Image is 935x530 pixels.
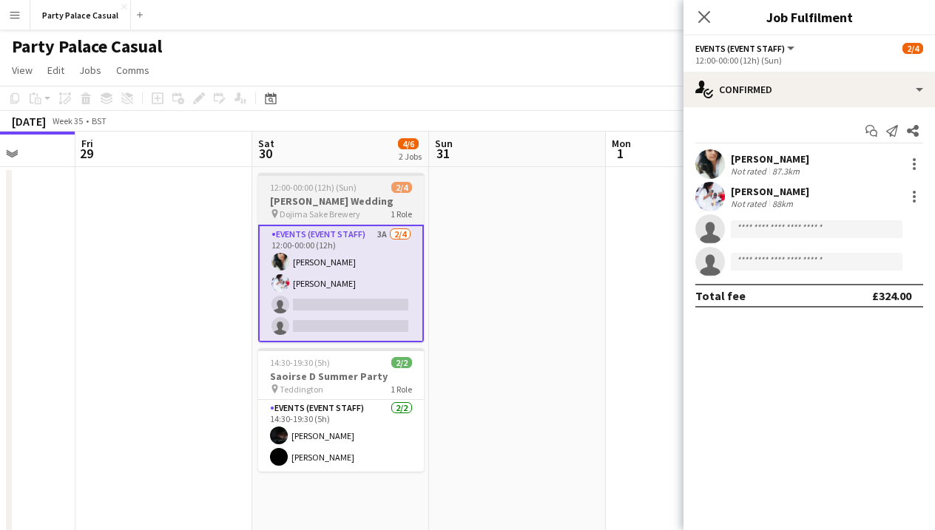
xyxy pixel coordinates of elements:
[695,55,923,66] div: 12:00-00:00 (12h) (Sun)
[391,182,412,193] span: 2/4
[256,145,274,162] span: 30
[116,64,149,77] span: Comms
[902,43,923,54] span: 2/4
[399,151,422,162] div: 2 Jobs
[270,182,357,193] span: 12:00-00:00 (12h) (Sun)
[258,173,424,342] app-job-card: 12:00-00:00 (12h) (Sun)2/4[PERSON_NAME] Wedding Dojima Sake Brewery1 RoleEvents (Event Staff)3A2/...
[731,152,809,166] div: [PERSON_NAME]
[695,43,797,54] button: Events (Event Staff)
[81,137,93,150] span: Fri
[270,357,330,368] span: 14:30-19:30 (5h)
[258,348,424,472] app-job-card: 14:30-19:30 (5h)2/2Saoirse D Summer Party Teddington1 RoleEvents (Event Staff)2/214:30-19:30 (5h)...
[769,198,796,209] div: 88km
[610,145,631,162] span: 1
[612,137,631,150] span: Mon
[12,114,46,129] div: [DATE]
[731,185,809,198] div: [PERSON_NAME]
[73,61,107,80] a: Jobs
[49,115,86,126] span: Week 35
[433,145,453,162] span: 31
[391,357,412,368] span: 2/2
[695,43,785,54] span: Events (Event Staff)
[391,384,412,395] span: 1 Role
[12,64,33,77] span: View
[258,194,424,208] h3: [PERSON_NAME] Wedding
[258,137,274,150] span: Sat
[683,72,935,107] div: Confirmed
[695,288,746,303] div: Total fee
[258,400,424,472] app-card-role: Events (Event Staff)2/214:30-19:30 (5h)[PERSON_NAME][PERSON_NAME]
[258,370,424,383] h3: Saoirse D Summer Party
[79,145,93,162] span: 29
[92,115,107,126] div: BST
[280,208,360,220] span: Dojima Sake Brewery
[769,166,803,177] div: 87.3km
[683,7,935,27] h3: Job Fulfilment
[41,61,70,80] a: Edit
[12,35,162,58] h1: Party Palace Casual
[280,384,323,395] span: Teddington
[391,208,412,220] span: 1 Role
[47,64,64,77] span: Edit
[731,166,769,177] div: Not rated
[258,225,424,342] app-card-role: Events (Event Staff)3A2/412:00-00:00 (12h)[PERSON_NAME][PERSON_NAME]
[30,1,131,30] button: Party Palace Casual
[79,64,101,77] span: Jobs
[731,198,769,209] div: Not rated
[872,288,911,303] div: £324.00
[435,137,453,150] span: Sun
[6,61,38,80] a: View
[398,138,419,149] span: 4/6
[110,61,155,80] a: Comms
